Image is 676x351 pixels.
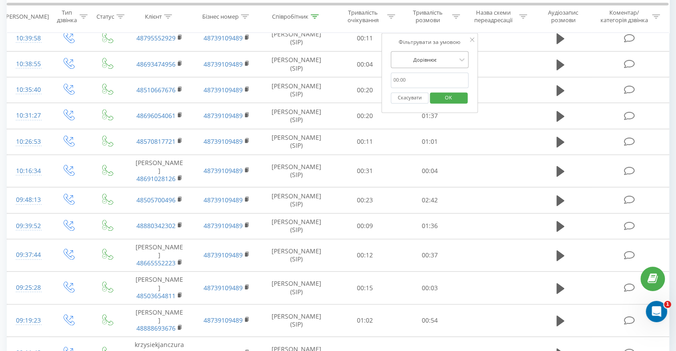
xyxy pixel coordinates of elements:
[397,239,462,272] td: 00:37
[204,196,243,204] a: 48739109489
[136,137,176,146] a: 48570817721
[136,111,176,120] a: 48696054061
[16,246,40,264] div: 09:37:44
[391,38,469,47] div: Фільтрувати за умовою
[16,217,40,235] div: 09:39:52
[664,301,671,308] span: 1
[136,259,176,267] a: 48665552223
[16,279,40,296] div: 09:25:28
[204,166,243,175] a: 48739109489
[333,187,397,213] td: 00:23
[397,154,462,187] td: 00:04
[16,107,40,124] div: 10:31:27
[397,213,462,239] td: 01:36
[204,137,243,146] a: 48739109489
[136,60,176,68] a: 48693474956
[260,25,333,51] td: [PERSON_NAME] (SIP)
[204,221,243,230] a: 48739109489
[333,154,397,187] td: 00:31
[204,284,243,292] a: 48739109489
[333,272,397,304] td: 00:15
[397,129,462,154] td: 01:01
[260,154,333,187] td: [PERSON_NAME] (SIP)
[126,239,193,272] td: [PERSON_NAME]
[260,51,333,77] td: [PERSON_NAME] (SIP)
[16,55,40,73] div: 10:38:55
[333,25,397,51] td: 00:11
[260,213,333,239] td: [PERSON_NAME] (SIP)
[537,9,589,24] div: Аудіозапис розмови
[397,272,462,304] td: 00:03
[260,272,333,304] td: [PERSON_NAME] (SIP)
[470,9,517,24] div: Назва схеми переадресації
[136,196,176,204] a: 48505700496
[397,304,462,337] td: 00:54
[405,9,450,24] div: Тривалість розмови
[391,72,469,88] input: 00:00
[598,9,650,24] div: Коментар/категорія дзвінка
[136,292,176,300] a: 48503654811
[333,213,397,239] td: 00:09
[96,13,114,20] div: Статус
[204,34,243,42] a: 48739109489
[204,111,243,120] a: 48739109489
[397,187,462,213] td: 02:42
[341,9,385,24] div: Тривалість очікування
[272,13,308,20] div: Співробітник
[260,77,333,103] td: [PERSON_NAME] (SIP)
[204,316,243,324] a: 48739109489
[204,86,243,94] a: 48739109489
[260,129,333,154] td: [PERSON_NAME] (SIP)
[204,251,243,259] a: 48739109489
[136,34,176,42] a: 48795552929
[436,91,461,104] span: OK
[126,304,193,337] td: [PERSON_NAME]
[136,221,176,230] a: 48880342302
[126,154,193,187] td: [PERSON_NAME]
[333,129,397,154] td: 00:11
[333,239,397,272] td: 00:12
[260,187,333,213] td: [PERSON_NAME] (SIP)
[16,30,40,47] div: 10:39:58
[333,77,397,103] td: 00:20
[430,92,468,103] button: OK
[260,304,333,337] td: [PERSON_NAME] (SIP)
[16,312,40,329] div: 09:19:23
[260,103,333,129] td: [PERSON_NAME] (SIP)
[16,162,40,180] div: 10:16:34
[202,13,239,20] div: Бізнес номер
[136,324,176,332] a: 48888693676
[4,13,49,20] div: [PERSON_NAME]
[397,103,462,129] td: 01:37
[16,191,40,209] div: 09:48:13
[56,9,77,24] div: Тип дзвінка
[204,60,243,68] a: 48739109489
[260,239,333,272] td: [PERSON_NAME] (SIP)
[333,103,397,129] td: 00:20
[136,86,176,94] a: 48510667676
[16,133,40,150] div: 10:26:53
[145,13,162,20] div: Клієнт
[333,51,397,77] td: 00:04
[333,304,397,337] td: 01:02
[16,81,40,99] div: 10:35:40
[646,301,667,322] iframe: Intercom live chat
[391,92,428,103] button: Скасувати
[136,174,176,183] a: 48691028126
[126,272,193,304] td: [PERSON_NAME]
